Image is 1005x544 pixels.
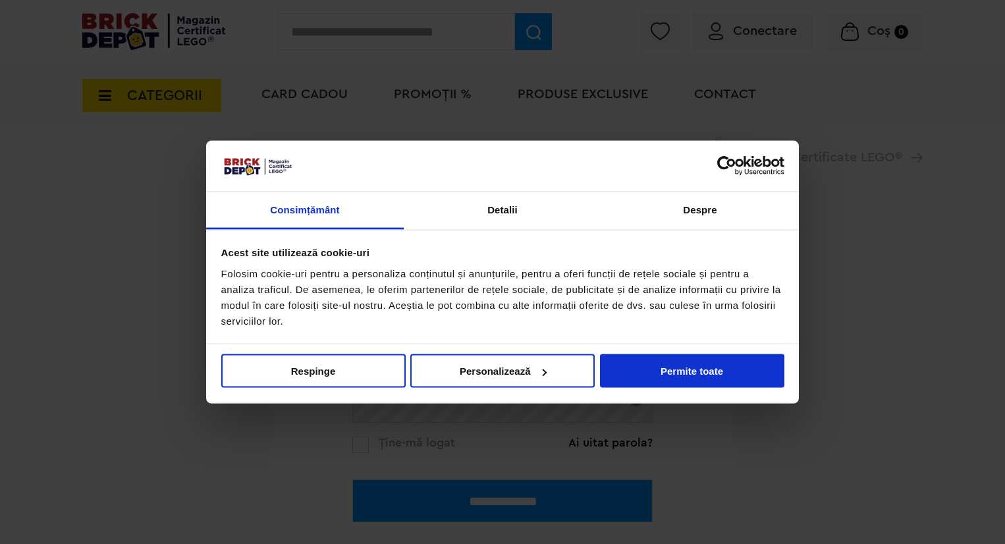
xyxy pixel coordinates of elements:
[221,354,406,388] button: Respinge
[601,192,799,229] a: Despre
[221,265,784,329] div: Folosim cookie-uri pentru a personaliza conținutul și anunțurile, pentru a oferi funcții de rețel...
[669,156,784,176] a: Usercentrics Cookiebot - opens in a new window
[221,245,784,261] div: Acest site utilizează cookie-uri
[410,354,595,388] button: Personalizează
[600,354,784,388] button: Permite toate
[221,155,294,177] img: siglă
[404,192,601,229] a: Detalii
[206,192,404,229] a: Consimțământ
